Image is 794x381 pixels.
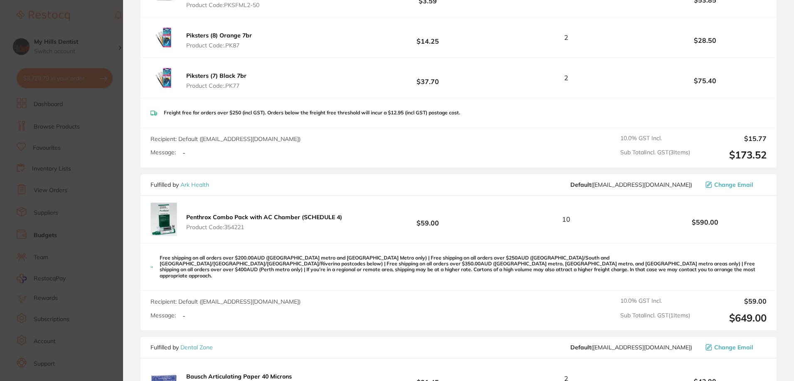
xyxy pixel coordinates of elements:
[160,255,767,279] p: Free shipping on all orders over $200.00AUD ([GEOGRAPHIC_DATA] metro and [GEOGRAPHIC_DATA] Metro ...
[562,215,570,223] span: 10
[570,344,591,351] b: Default
[150,24,177,51] img: d3Vqc3JvdA
[184,213,345,231] button: Penthrox Combo Pack with AC Chamber (SCHEDULE 4) Product Code:354221
[186,72,247,79] b: Piksters (7) Black 7br
[182,149,185,156] p: -
[150,64,177,91] img: aWU4bTU2aQ
[620,149,690,161] span: Sub Total Incl. GST ( 3 Items)
[186,224,342,230] span: Product Code: 354221
[184,32,254,49] button: Piksters (8) Orange 7br Product Code:.PK87
[164,110,460,116] p: Freight free for orders over $250 (incl GST). Orders below the freight free threshold will incur ...
[150,203,177,236] img: NDkxaTZ3OA
[150,344,213,351] p: Fulfilled by
[697,135,767,142] output: $15.77
[714,344,753,351] span: Change Email
[644,218,767,226] b: $590.00
[697,149,767,161] output: $173.52
[564,74,568,82] span: 2
[184,72,249,89] button: Piksters (7) Black 7br Product Code:.PK77
[366,30,489,45] b: $14.25
[182,312,185,319] p: -
[570,181,692,188] span: cch@arkhealth.com.au
[703,181,767,188] button: Change Email
[186,42,252,49] span: Product Code: .PK87
[186,32,252,39] b: Piksters (8) Orange 7br
[180,181,209,188] a: Ark Health
[703,344,767,351] button: Change Email
[150,135,301,143] span: Recipient: Default ( [EMAIL_ADDRESS][DOMAIN_NAME] )
[186,2,302,8] span: Product Code: PKSFML2-50
[644,77,767,84] b: $75.40
[150,149,176,156] label: Message:
[697,312,767,324] output: $649.00
[620,297,690,305] span: 10.0 % GST Incl.
[564,34,568,41] span: 2
[644,37,767,44] b: $28.50
[180,344,213,351] a: Dental Zone
[186,82,247,89] span: Product Code: .PK77
[186,373,292,380] b: Bausch Articulating Paper 40 Microns
[150,312,176,319] label: Message:
[620,312,690,324] span: Sub Total Incl. GST ( 1 Items)
[186,213,342,221] b: Penthrox Combo Pack with AC Chamber (SCHEDULE 4)
[366,212,489,227] b: $59.00
[697,297,767,305] output: $59.00
[570,181,591,188] b: Default
[366,70,489,86] b: $37.70
[714,181,753,188] span: Change Email
[620,135,690,142] span: 10.0 % GST Incl.
[150,298,301,305] span: Recipient: Default ( [EMAIL_ADDRESS][DOMAIN_NAME] )
[150,181,209,188] p: Fulfilled by
[570,344,692,351] span: hello@dentalzone.com.au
